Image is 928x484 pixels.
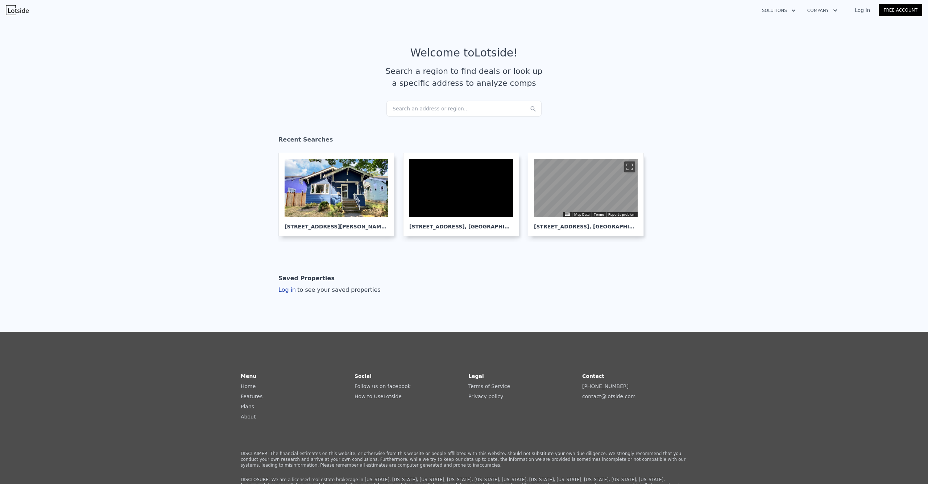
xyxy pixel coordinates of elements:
div: [STREET_ADDRESS] , [GEOGRAPHIC_DATA] [409,217,513,230]
div: Search an address or region... [386,101,542,117]
a: Home [241,383,256,389]
a: Terms of Service [468,383,510,389]
div: [STREET_ADDRESS][PERSON_NAME] , [PERSON_NAME] [285,217,388,230]
strong: Legal [468,373,484,379]
div: Main Display [409,159,513,217]
a: Follow us on facebook [355,383,411,389]
button: Solutions [756,4,801,17]
a: How to UseLotside [355,393,402,399]
span: to see your saved properties [296,286,381,293]
div: Main Display [534,159,638,217]
a: Privacy policy [468,393,503,399]
div: Log in [278,286,381,294]
a: Terms (opens in new tab) [594,212,604,216]
button: Map Data [574,212,589,217]
button: Keyboard shortcuts [565,212,570,216]
a: contact@lotside.com [582,393,635,399]
strong: Menu [241,373,256,379]
a: [PHONE_NUMBER] [582,383,629,389]
div: Welcome to Lotside ! [410,46,518,59]
strong: Contact [582,373,604,379]
p: DISCLAIMER: The financial estimates on this website, or otherwise from this website or people aff... [241,451,687,468]
button: Toggle fullscreen view [624,161,635,172]
div: Map [534,159,638,217]
a: Free Account [879,4,922,16]
img: Lotside [6,5,29,15]
a: Map [STREET_ADDRESS], [GEOGRAPHIC_DATA] [528,153,650,236]
a: Features [241,393,262,399]
a: Plans [241,404,254,409]
a: [STREET_ADDRESS][PERSON_NAME], [PERSON_NAME] [278,153,400,236]
a: Map [STREET_ADDRESS], [GEOGRAPHIC_DATA] [403,153,525,236]
div: Saved Properties [278,271,335,286]
a: About [241,414,256,420]
a: Report a problem [608,212,635,216]
div: Map [409,159,513,217]
button: Company [801,4,843,17]
div: Search a region to find deals or look up a specific address to analyze comps [383,65,545,89]
a: Log In [846,7,879,14]
img: Google [536,208,560,217]
div: Recent Searches [278,130,650,153]
a: Open this area in Google Maps (opens a new window) [536,208,560,217]
div: [STREET_ADDRESS] , [GEOGRAPHIC_DATA] [534,217,638,230]
strong: Social [355,373,372,379]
